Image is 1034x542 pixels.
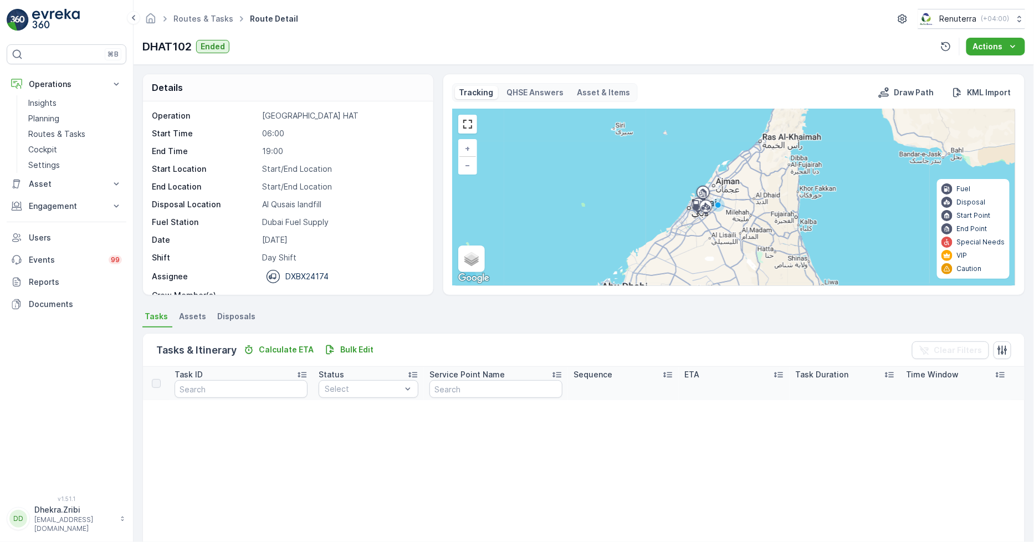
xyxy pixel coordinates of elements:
p: Clear Filters [934,345,982,356]
p: 99 [111,255,120,264]
span: Assets [179,311,206,322]
p: Settings [28,160,60,171]
p: Service Point Name [429,369,505,380]
p: ETA [684,369,699,380]
span: v 1.51.1 [7,495,126,502]
p: Cockpit [28,144,57,155]
a: Documents [7,293,126,315]
span: + [465,144,470,153]
p: End Location [152,181,258,192]
a: Routes & Tasks [173,14,233,23]
p: 19:00 [262,146,421,157]
p: Fuel [957,185,971,193]
p: DXBX24174 [285,271,329,282]
p: Start Time [152,128,258,139]
p: Asset & Items [577,87,631,98]
button: Bulk Edit [320,343,378,356]
p: DHAT102 [142,38,192,55]
p: Task Duration [795,369,848,380]
p: Users [29,232,122,243]
a: Zoom Out [459,157,476,173]
a: Homepage [145,17,157,26]
span: Disposals [217,311,255,322]
p: QHSE Answers [507,87,564,98]
p: Date [152,234,258,246]
p: Events [29,254,102,265]
span: Route Detail [248,13,300,24]
a: Insights [24,95,126,111]
div: 0 [453,109,1015,285]
p: Calculate ETA [259,344,314,355]
p: ( +04:00 ) [981,14,1010,23]
span: Tasks [145,311,168,322]
p: Asset [29,178,104,190]
p: Documents [29,299,122,310]
p: Sequence [574,369,612,380]
button: Engagement [7,195,126,217]
a: Users [7,227,126,249]
div: DD [9,510,27,528]
p: Operation [152,110,258,121]
p: Details [152,81,183,94]
img: logo [7,9,29,31]
img: Screenshot_2024-07-26_at_13.33.01.png [918,13,935,25]
p: Day Shift [262,252,421,263]
a: Open this area in Google Maps (opens a new window) [455,271,492,285]
p: Start Location [152,163,258,175]
p: Status [319,369,344,380]
p: Reports [29,277,122,288]
p: Al Qusais landfill [262,199,421,210]
input: Search [175,380,308,398]
p: Fuel Station [152,217,258,228]
p: - [262,290,421,301]
p: Tasks & Itinerary [156,342,237,358]
button: Ended [196,40,229,53]
p: [EMAIL_ADDRESS][DOMAIN_NAME] [34,515,114,533]
input: Search [429,380,562,398]
p: Crew Member(s) [152,290,258,301]
button: Calculate ETA [239,343,318,356]
a: Zoom In [459,140,476,157]
p: VIP [957,251,968,260]
p: ⌘B [108,50,119,59]
button: KML Import [948,86,1016,99]
p: End Time [152,146,258,157]
a: Reports [7,271,126,293]
img: Google [455,271,492,285]
p: Disposal Location [152,199,258,210]
a: View Fullscreen [459,116,476,132]
p: Special Needs [957,238,1005,247]
p: Bulk Edit [340,344,373,355]
a: Cockpit [24,142,126,157]
p: [DATE] [262,234,421,246]
p: Disposal [957,198,986,207]
button: Renuterra(+04:00) [918,9,1025,29]
p: Ended [201,41,225,52]
button: Actions [966,38,1025,55]
button: Operations [7,73,126,95]
p: Time Window [906,369,959,380]
p: Routes & Tasks [28,129,85,140]
p: Task ID [175,369,203,380]
a: Settings [24,157,126,173]
p: Caution [957,264,982,273]
p: End Point [957,224,987,233]
p: Dubai Fuel Supply [262,217,421,228]
p: Draw Path [894,87,934,98]
p: KML Import [968,87,1011,98]
span: − [465,160,470,170]
p: Start/End Location [262,163,421,175]
button: Clear Filters [912,341,989,359]
a: Layers [459,247,484,271]
a: Planning [24,111,126,126]
p: Renuterra [940,13,977,24]
p: Engagement [29,201,104,212]
p: Shift [152,252,258,263]
p: 06:00 [262,128,421,139]
p: Planning [28,113,59,124]
p: Assignee [152,271,188,282]
p: Tracking [459,87,494,98]
button: DDDhekra.Zribi[EMAIL_ADDRESS][DOMAIN_NAME] [7,504,126,533]
p: Actions [973,41,1003,52]
button: Asset [7,173,126,195]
